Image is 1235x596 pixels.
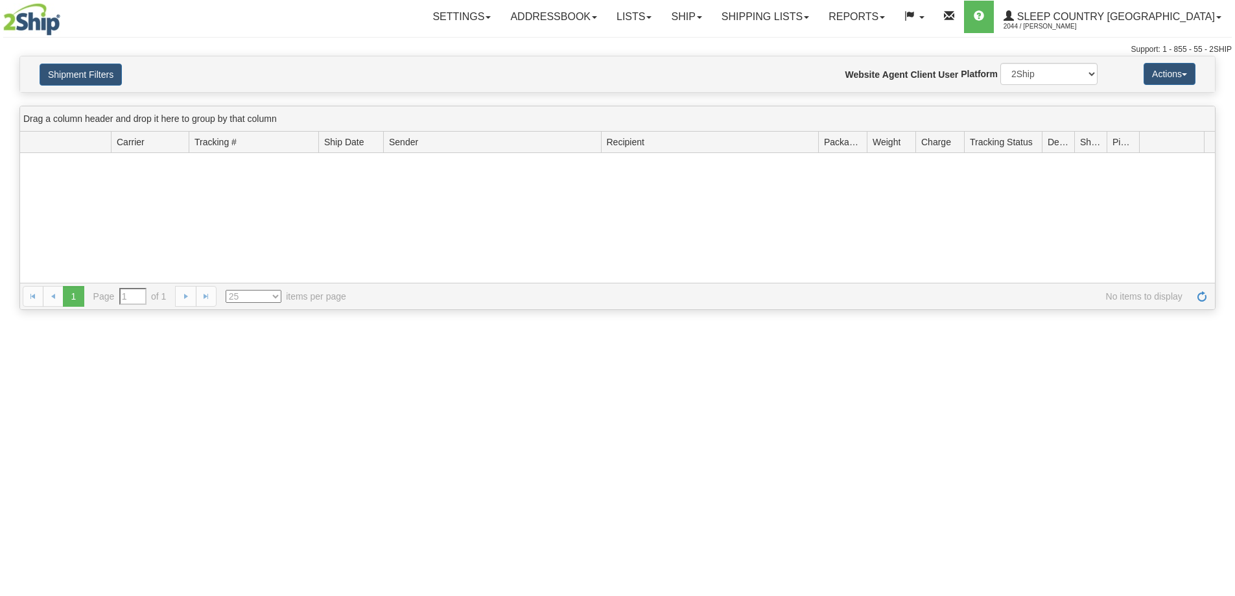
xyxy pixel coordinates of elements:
[1048,136,1069,149] span: Delivery Status
[961,67,998,80] label: Platform
[845,68,880,81] label: Website
[921,136,951,149] span: Charge
[63,286,84,307] span: 1
[661,1,711,33] a: Ship
[970,136,1033,149] span: Tracking Status
[500,1,607,33] a: Addressbook
[423,1,500,33] a: Settings
[117,136,145,149] span: Carrier
[1192,286,1212,307] a: Refresh
[819,1,895,33] a: Reports
[607,136,644,149] span: Recipient
[607,1,661,33] a: Lists
[910,68,935,81] label: Client
[93,288,167,305] span: Page of 1
[364,290,1182,303] span: No items to display
[824,136,862,149] span: Packages
[1144,63,1195,85] button: Actions
[3,3,60,36] img: logo2044.jpg
[873,136,900,149] span: Weight
[389,136,418,149] span: Sender
[1080,136,1101,149] span: Shipment Issues
[712,1,819,33] a: Shipping lists
[3,44,1232,55] div: Support: 1 - 855 - 55 - 2SHIP
[226,290,346,303] span: items per page
[20,106,1215,132] div: grid grouping header
[1014,11,1215,22] span: Sleep Country [GEOGRAPHIC_DATA]
[1004,20,1101,33] span: 2044 / [PERSON_NAME]
[938,68,958,81] label: User
[324,136,364,149] span: Ship Date
[882,68,908,81] label: Agent
[994,1,1231,33] a: Sleep Country [GEOGRAPHIC_DATA] 2044 / [PERSON_NAME]
[40,64,122,86] button: Shipment Filters
[194,136,237,149] span: Tracking #
[1112,136,1134,149] span: Pickup Status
